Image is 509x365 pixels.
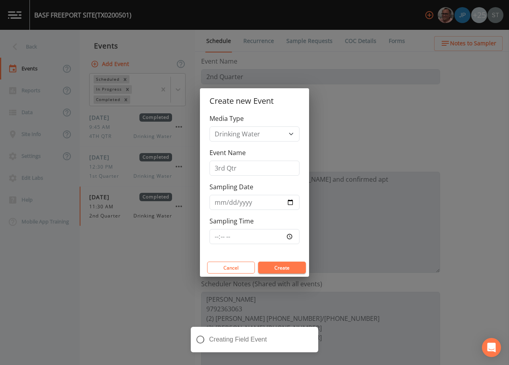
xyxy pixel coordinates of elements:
div: Creating Field Event [191,327,318,352]
button: Create [258,262,306,274]
h2: Create new Event [200,88,309,114]
label: Media Type [209,114,244,123]
label: Event Name [209,148,246,157]
div: Open Intercom Messenger [482,338,501,357]
label: Sampling Time [209,216,254,226]
label: Sampling Date [209,182,253,192]
button: Cancel [207,262,255,274]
